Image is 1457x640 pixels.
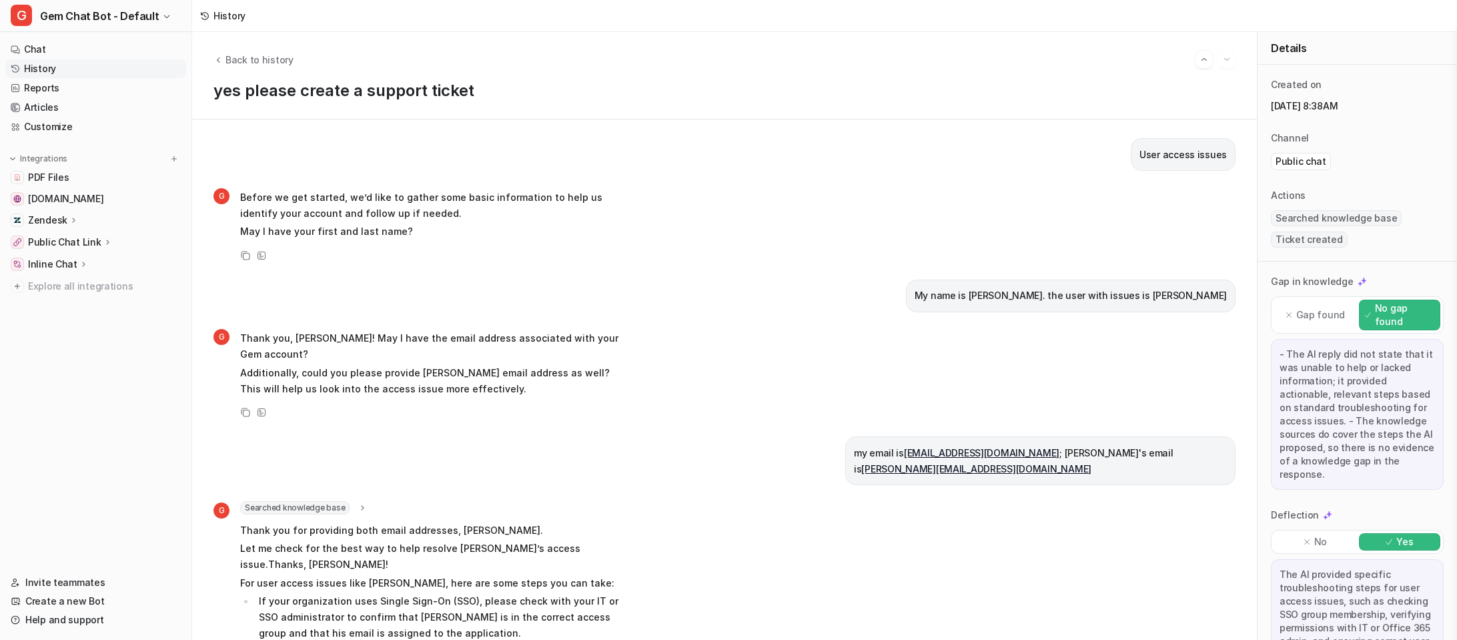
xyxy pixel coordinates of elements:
span: Explore all integrations [28,276,181,297]
img: Public Chat Link [13,238,21,246]
p: Deflection [1271,509,1319,522]
a: Reports [5,79,186,97]
span: Searched knowledge base [1271,210,1402,226]
a: [EMAIL_ADDRESS][DOMAIN_NAME] [904,447,1059,458]
img: Zendesk [13,216,21,224]
span: G [11,5,32,26]
span: PDF Files [28,171,69,184]
button: Integrations [5,152,71,166]
span: Back to history [225,53,294,67]
p: For user access issues like [PERSON_NAME], here are some steps you can take: [240,575,630,591]
img: expand menu [8,154,17,164]
p: Before we get started, we’d like to gather some basic information to help us identify your accoun... [240,190,630,222]
p: No gap found [1375,302,1434,328]
a: PDF FilesPDF Files [5,168,186,187]
p: Yes [1396,535,1413,549]
p: Additionally, could you please provide [PERSON_NAME] email address as well? This will help us loo... [240,365,630,397]
span: [DOMAIN_NAME] [28,192,103,206]
p: Thank you, [PERSON_NAME]! May I have the email address associated with your Gem account? [240,330,630,362]
p: Actions [1271,189,1306,202]
button: Go to next session [1218,51,1236,68]
span: Searched knowledge base [240,501,350,515]
p: Channel [1271,131,1309,145]
p: Created on [1271,78,1322,91]
p: [DATE] 8:38AM [1271,99,1444,113]
span: G [213,503,229,519]
a: Explore all integrations [5,277,186,296]
p: Let me check for the best way to help resolve [PERSON_NAME]’s access issue.Thanks, [PERSON_NAME]! [240,541,630,573]
img: explore all integrations [11,280,24,293]
p: User access issues [1139,147,1227,163]
button: Back to history [213,53,294,67]
div: History [213,9,246,23]
img: PDF Files [13,174,21,182]
span: Ticket created [1271,232,1348,248]
p: yes please create a support ticket [213,81,1236,100]
p: Gap found [1296,308,1345,322]
a: Articles [5,98,186,117]
span: G [213,188,229,204]
p: Public chat [1276,155,1326,168]
p: Gap in knowledge [1271,275,1354,288]
img: Inline Chat [13,260,21,268]
img: status.gem.com [13,195,21,203]
button: Go to previous session [1195,51,1213,68]
img: menu_add.svg [169,154,179,164]
p: Thank you for providing both email addresses, [PERSON_NAME]. [240,523,630,539]
a: Create a new Bot [5,592,186,611]
p: Public Chat Link [28,236,101,249]
a: status.gem.com[DOMAIN_NAME] [5,190,186,208]
a: Help and support [5,611,186,629]
span: Gem Chat Bot - Default [40,7,159,25]
p: Inline Chat [28,258,77,271]
p: My name is [PERSON_NAME]. the user with issues is [PERSON_NAME] [915,288,1227,304]
a: Customize [5,117,186,136]
p: my email is ; [PERSON_NAME]'s email is [854,445,1227,477]
div: Details [1258,32,1457,65]
a: [PERSON_NAME][EMAIL_ADDRESS][DOMAIN_NAME] [861,463,1091,474]
p: May I have your first and last name? [240,224,630,240]
a: Invite teammates [5,573,186,592]
p: No [1314,535,1327,549]
a: Chat [5,40,186,59]
span: G [213,329,229,345]
a: History [5,59,186,78]
p: Integrations [20,153,67,164]
div: - The AI reply did not state that it was unable to help or lacked information; it provided action... [1271,339,1444,490]
p: Zendesk [28,214,67,227]
img: Previous session [1199,53,1209,65]
img: Next session [1222,53,1232,65]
